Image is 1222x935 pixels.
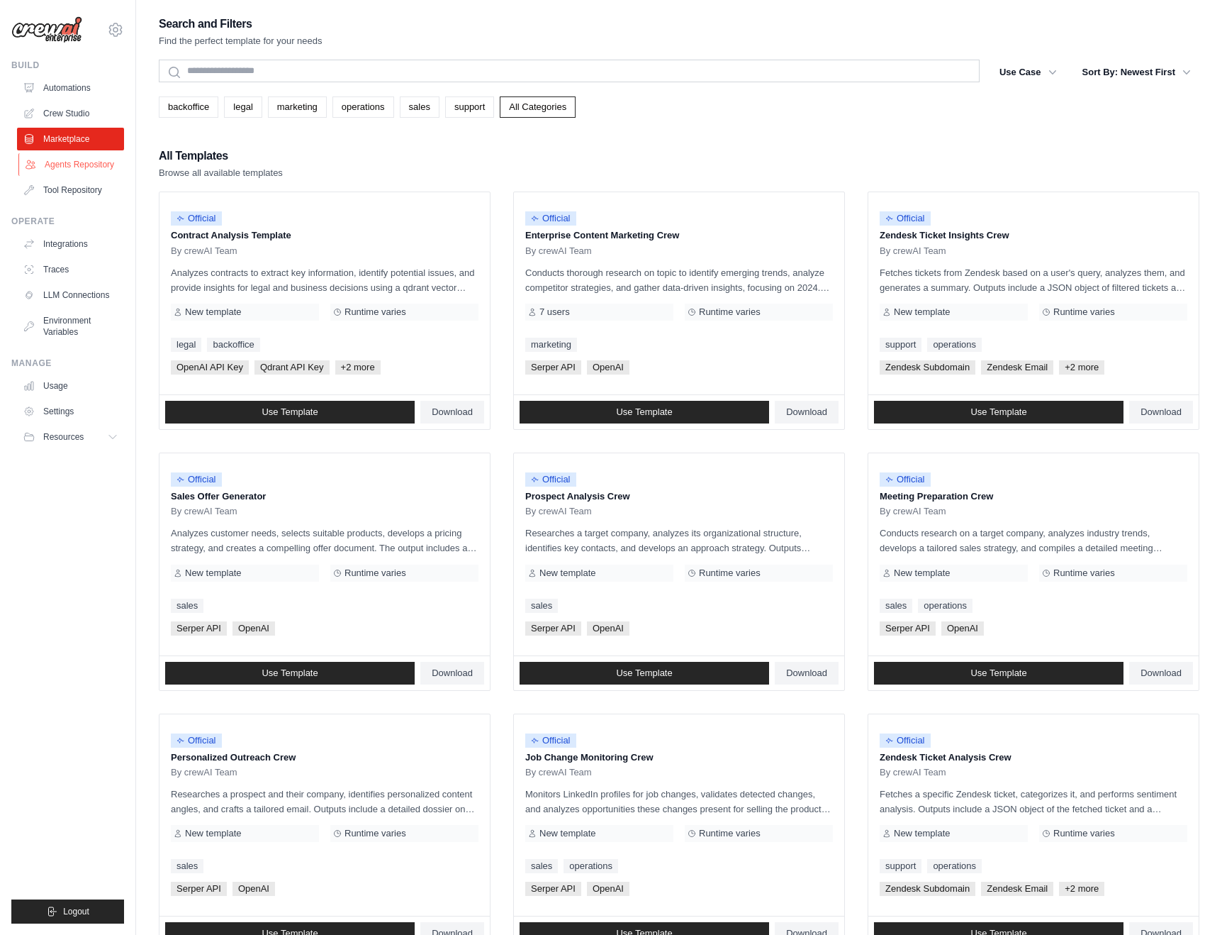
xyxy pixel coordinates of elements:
[268,96,327,118] a: marketing
[525,767,592,778] span: By crewAI Team
[171,472,222,487] span: Official
[880,526,1187,555] p: Conducts research on a target company, analyzes industry trends, develops a tailored sales strate...
[171,882,227,896] span: Serper API
[880,506,946,517] span: By crewAI Team
[171,526,478,555] p: Analyzes customer needs, selects suitable products, develops a pricing strategy, and creates a co...
[1074,60,1199,85] button: Sort By: Newest First
[11,216,124,227] div: Operate
[991,60,1065,85] button: Use Case
[525,472,576,487] span: Official
[207,338,259,352] a: backoffice
[17,309,124,343] a: Environment Variables
[63,906,89,917] span: Logout
[185,828,241,839] span: New template
[500,96,576,118] a: All Categories
[525,338,577,352] a: marketing
[344,568,406,579] span: Runtime varies
[894,306,950,318] span: New template
[17,258,124,281] a: Traces
[927,338,982,352] a: operations
[539,306,570,318] span: 7 users
[880,882,975,896] span: Zendesk Subdomain
[43,431,84,443] span: Resources
[775,662,839,685] a: Download
[11,60,124,71] div: Build
[874,662,1123,685] a: Use Template
[880,211,931,226] span: Official
[927,859,982,873] a: operations
[159,146,283,166] h2: All Templates
[699,828,761,839] span: Runtime varies
[775,401,839,424] a: Download
[171,734,222,748] span: Official
[432,668,473,679] span: Download
[224,96,262,118] a: legal
[17,233,124,255] a: Integrations
[874,401,1123,424] a: Use Template
[17,426,124,448] button: Resources
[616,668,672,679] span: Use Template
[525,599,558,613] a: sales
[17,102,124,125] a: Crew Studio
[232,621,275,636] span: OpenAI
[185,568,241,579] span: New template
[159,14,323,34] h2: Search and Filters
[11,358,124,369] div: Manage
[880,472,931,487] span: Official
[1059,360,1104,375] span: +2 more
[17,375,124,397] a: Usage
[171,245,237,257] span: By crewAI Team
[525,228,833,243] p: Enterprise Content Marketing Crew
[520,401,769,424] a: Use Template
[171,751,478,765] p: Personalized Outreach Crew
[525,489,833,504] p: Prospect Analysis Crew
[344,828,406,839] span: Runtime varies
[171,787,478,817] p: Researches a prospect and their company, identifies personalized content angles, and crafts a tai...
[18,153,125,176] a: Agents Repository
[17,179,124,201] a: Tool Repository
[699,306,761,318] span: Runtime varies
[420,662,484,685] a: Download
[525,859,558,873] a: sales
[981,360,1053,375] span: Zendesk Email
[171,489,478,504] p: Sales Offer Generator
[1053,306,1115,318] span: Runtime varies
[699,568,761,579] span: Runtime varies
[880,859,921,873] a: support
[525,211,576,226] span: Official
[525,787,833,817] p: Monitors LinkedIn profiles for job changes, validates detected changes, and analyzes opportunitie...
[525,265,833,295] p: Conducts thorough research on topic to identify emerging trends, analyze competitor strategies, a...
[1129,662,1193,685] a: Download
[587,882,629,896] span: OpenAI
[400,96,439,118] a: sales
[786,668,827,679] span: Download
[880,599,912,613] a: sales
[880,265,1187,295] p: Fetches tickets from Zendesk based on a user's query, analyzes them, and generates a summary. Out...
[525,245,592,257] span: By crewAI Team
[525,751,833,765] p: Job Change Monitoring Crew
[171,360,249,375] span: OpenAI API Key
[445,96,494,118] a: support
[11,900,124,924] button: Logout
[159,96,218,118] a: backoffice
[254,360,330,375] span: Qdrant API Key
[1129,401,1193,424] a: Download
[17,77,124,99] a: Automations
[159,34,323,48] p: Find the perfect template for your needs
[880,787,1187,817] p: Fetches a specific Zendesk ticket, categorizes it, and performs sentiment analysis. Outputs inclu...
[262,406,318,418] span: Use Template
[525,882,581,896] span: Serper API
[165,662,415,685] a: Use Template
[525,734,576,748] span: Official
[587,621,629,636] span: OpenAI
[525,506,592,517] span: By crewAI Team
[11,16,82,43] img: Logo
[564,859,618,873] a: operations
[539,828,595,839] span: New template
[894,828,950,839] span: New template
[970,406,1026,418] span: Use Template
[1140,668,1182,679] span: Download
[894,568,950,579] span: New template
[880,360,975,375] span: Zendesk Subdomain
[171,767,237,778] span: By crewAI Team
